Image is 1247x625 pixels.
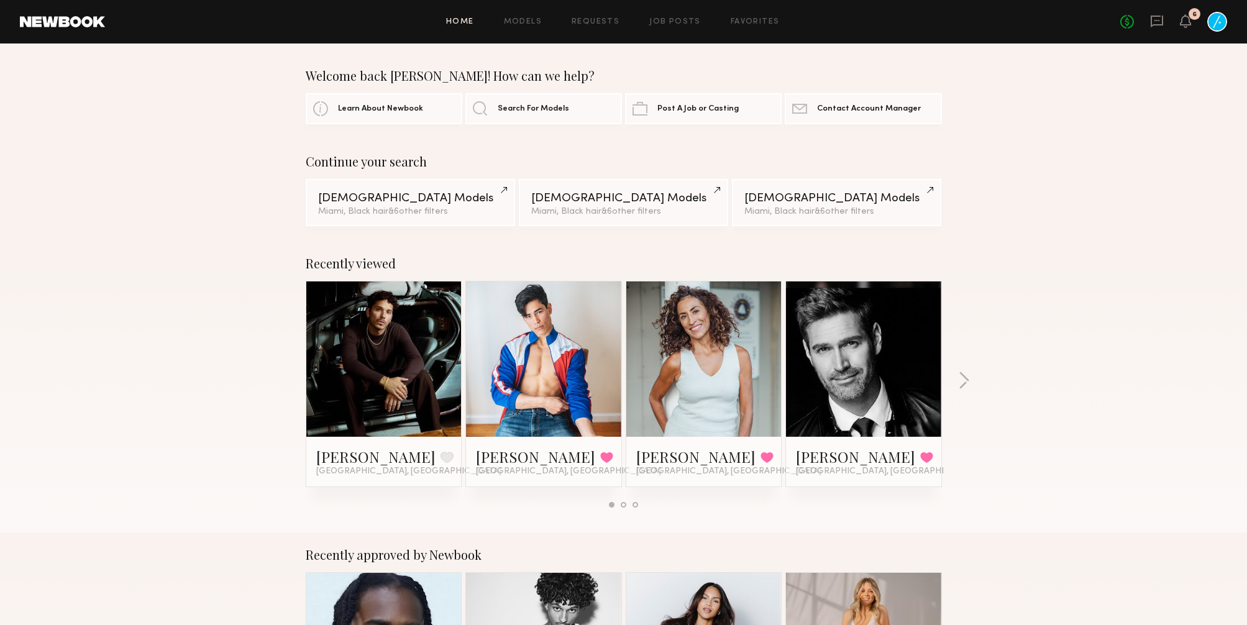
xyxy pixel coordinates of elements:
a: Post A Job or Casting [625,93,782,124]
span: & 6 other filter s [388,208,448,216]
a: [PERSON_NAME] [316,447,436,467]
span: [GEOGRAPHIC_DATA], [GEOGRAPHIC_DATA] [636,467,821,477]
div: Recently viewed [306,256,942,271]
div: Miami, Black hair [531,208,716,216]
a: [PERSON_NAME] [476,447,595,467]
a: Models [504,18,542,26]
div: Miami, Black hair [318,208,503,216]
div: Miami, Black hair [744,208,929,216]
span: & 6 other filter s [815,208,874,216]
span: [GEOGRAPHIC_DATA], [GEOGRAPHIC_DATA] [316,467,501,477]
div: Continue your search [306,154,942,169]
a: Home [446,18,474,26]
span: [GEOGRAPHIC_DATA], [GEOGRAPHIC_DATA] [796,467,981,477]
span: Contact Account Manager [817,105,921,113]
a: [PERSON_NAME] [796,447,915,467]
span: Search For Models [498,105,569,113]
a: [DEMOGRAPHIC_DATA] ModelsMiami, Black hair&6other filters [732,179,941,226]
div: [DEMOGRAPHIC_DATA] Models [318,193,503,204]
div: [DEMOGRAPHIC_DATA] Models [531,193,716,204]
a: [DEMOGRAPHIC_DATA] ModelsMiami, Black hair&6other filters [306,179,515,226]
div: Recently approved by Newbook [306,547,942,562]
a: Favorites [731,18,780,26]
span: Post A Job or Casting [657,105,739,113]
a: Contact Account Manager [785,93,941,124]
a: Requests [572,18,619,26]
a: [DEMOGRAPHIC_DATA] ModelsMiami, Black hair&6other filters [519,179,728,226]
div: [DEMOGRAPHIC_DATA] Models [744,193,929,204]
a: Job Posts [649,18,701,26]
span: Learn About Newbook [338,105,423,113]
a: [PERSON_NAME] [636,447,756,467]
span: [GEOGRAPHIC_DATA], [GEOGRAPHIC_DATA] [476,467,661,477]
div: Welcome back [PERSON_NAME]! How can we help? [306,68,942,83]
span: & 6 other filter s [601,208,661,216]
div: 6 [1192,11,1197,18]
a: Learn About Newbook [306,93,462,124]
a: Search For Models [465,93,622,124]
